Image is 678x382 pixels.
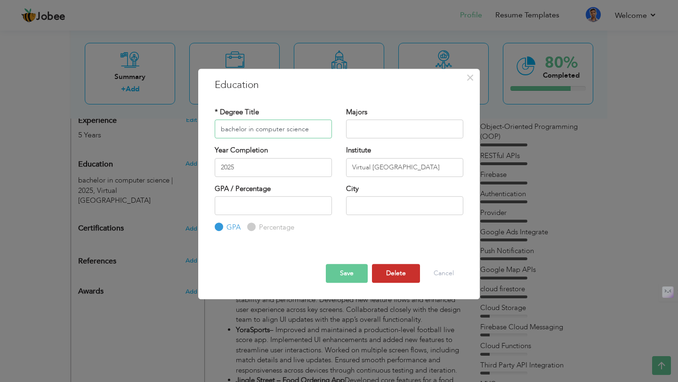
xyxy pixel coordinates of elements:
[466,69,474,86] span: ×
[224,223,241,232] label: GPA
[372,264,420,283] button: Delete
[462,70,477,85] button: Close
[326,264,368,283] button: Save
[215,78,463,92] h3: Education
[346,107,367,117] label: Majors
[215,145,268,155] label: Year Completion
[215,107,259,117] label: * Degree Title
[215,184,271,194] label: GPA / Percentage
[346,184,359,194] label: City
[424,264,463,283] button: Cancel
[257,223,294,232] label: Percentage
[346,145,371,155] label: Institute
[78,155,197,206] div: Add your educational degree.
